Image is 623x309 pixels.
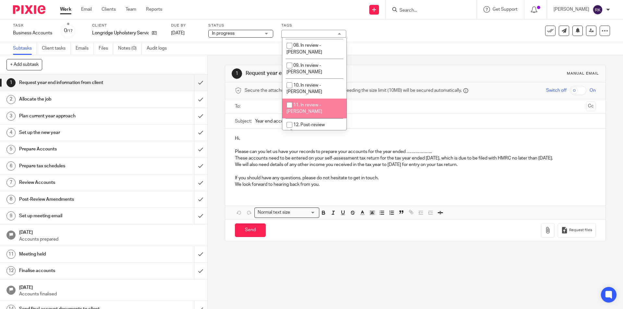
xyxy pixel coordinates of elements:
[287,63,322,75] span: 09. In review - [PERSON_NAME]
[232,68,242,79] div: 1
[235,118,252,125] label: Subject:
[6,112,16,121] div: 3
[256,209,291,216] span: Normal text size
[399,8,457,14] input: Search
[546,87,567,94] span: Switch off
[13,5,45,14] img: Pixie
[569,228,592,233] span: Request files
[287,123,325,134] span: 12. Post-review adjustments
[246,70,429,77] h1: Request year end information from client
[19,236,201,243] p: Accounts prepared
[235,175,595,181] p: If you should have any questions, please do not hesitate to get in touch.
[287,83,322,94] span: 10. In review - [PERSON_NAME]
[146,6,162,13] a: Reports
[287,103,322,114] span: 11. In review - [PERSON_NAME]
[212,31,235,36] span: In progress
[42,42,71,55] a: Client tasks
[19,144,131,154] h1: Prepare Accounts
[6,161,16,171] div: 6
[6,95,16,104] div: 2
[493,7,518,12] span: Get Support
[19,249,131,259] h1: Meeting held
[76,42,94,55] a: Emails
[6,266,16,275] div: 12
[19,211,131,221] h1: Set up meeting email
[6,145,16,154] div: 5
[19,111,131,121] h1: Plan current year approach
[92,23,163,28] label: Client
[567,71,599,76] div: Manual email
[19,291,201,297] p: Accounts finalised
[235,135,595,142] p: Hi,
[19,195,131,204] h1: Post-Review Amendments
[81,6,92,13] a: Email
[245,87,462,94] span: Secure the attachments in this message. Files exceeding the size limit (10MB) will be secured aut...
[19,266,131,276] h1: Finalise accounts
[235,155,595,161] p: These accounts need to be entered on your self-assessment tax return for the tax year ended [DATE...
[586,101,596,111] button: Cc
[19,283,201,291] h1: [DATE]
[6,78,16,87] div: 1
[64,27,73,34] div: 0
[287,43,322,54] span: 08. In review - [PERSON_NAME]
[6,59,42,70] button: + Add subtask
[92,30,149,36] p: Longridge Upholstery Services
[99,42,113,55] a: Files
[6,211,16,220] div: 9
[292,209,315,216] input: Search for option
[102,6,116,13] a: Clients
[6,195,16,204] div: 8
[6,250,16,259] div: 11
[235,161,595,168] p: We will also need details of any other income you received in the tax year to [DATE] for entry on...
[126,6,136,13] a: Team
[554,6,589,13] p: [PERSON_NAME]
[590,87,596,94] span: On
[6,178,16,187] div: 7
[19,161,131,171] h1: Prepare tax schedules
[254,208,319,218] div: Search for option
[171,31,185,35] span: [DATE]
[281,23,346,28] label: Tags
[19,178,131,187] h1: Review Accounts
[558,223,595,238] button: Request files
[60,6,71,13] a: Work
[19,78,131,88] h1: Request year end information from client
[19,94,131,104] h1: Allocate the job
[592,5,603,15] img: svg%3E
[171,23,200,28] label: Due by
[118,42,142,55] a: Notes (0)
[19,128,131,137] h1: Set up the new year
[147,42,172,55] a: Audit logs
[13,30,52,36] div: Business Accounts
[13,23,52,28] label: Task
[67,29,73,33] small: /17
[235,149,595,155] p: Please can you let us have your records to prepare your accounts for the year ended ………………..
[235,181,595,188] p: We look forward to hearing back from you.
[13,42,37,55] a: Subtasks
[6,128,16,137] div: 4
[208,23,273,28] label: Status
[235,103,242,110] label: To:
[19,228,201,236] h1: [DATE]
[235,223,266,237] input: Send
